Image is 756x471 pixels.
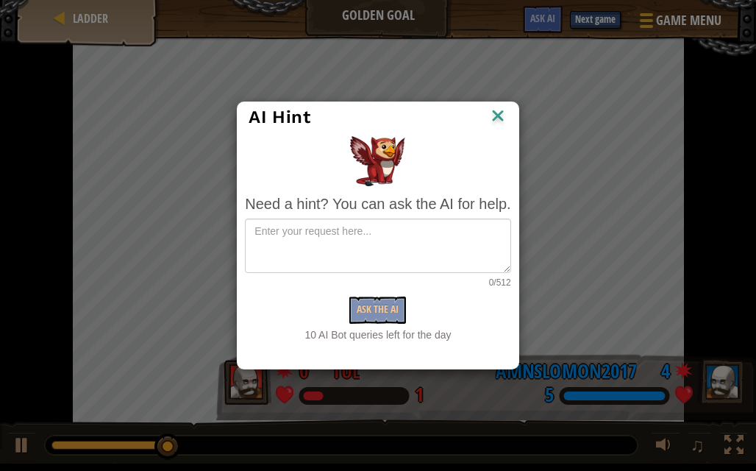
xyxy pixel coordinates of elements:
img: IconClose.svg [488,106,507,128]
span: AI Hint [249,107,310,127]
div: 0/512 [245,277,510,289]
div: 10 AI Bot queries left for the day [245,327,510,342]
div: Need a hint? You can ask the AI for help. [245,194,510,215]
img: AI Hint Animal [350,136,405,186]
